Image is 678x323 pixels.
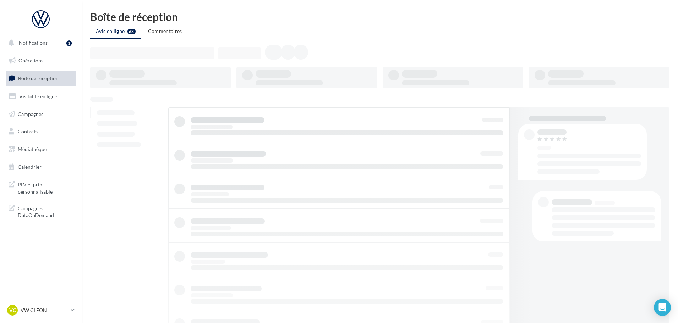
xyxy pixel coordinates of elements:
[21,307,68,314] p: VW CLEON
[18,164,42,170] span: Calendrier
[4,53,77,68] a: Opérations
[4,35,75,50] button: Notifications 1
[18,128,38,134] span: Contacts
[4,201,77,222] a: Campagnes DataOnDemand
[654,299,671,316] div: Open Intercom Messenger
[18,146,47,152] span: Médiathèque
[19,40,48,46] span: Notifications
[66,40,72,46] div: 1
[4,160,77,174] a: Calendrier
[19,93,57,99] span: Visibilité en ligne
[4,177,77,198] a: PLV et print personnalisable
[18,180,73,195] span: PLV et print personnalisable
[6,303,76,317] a: VC VW CLEON
[90,11,669,22] div: Boîte de réception
[4,89,77,104] a: Visibilité en ligne
[18,111,43,117] span: Campagnes
[4,71,77,86] a: Boîte de réception
[4,142,77,157] a: Médiathèque
[148,28,182,34] span: Commentaires
[4,124,77,139] a: Contacts
[9,307,16,314] span: VC
[18,75,59,81] span: Boîte de réception
[18,57,43,63] span: Opérations
[4,107,77,122] a: Campagnes
[18,204,73,219] span: Campagnes DataOnDemand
